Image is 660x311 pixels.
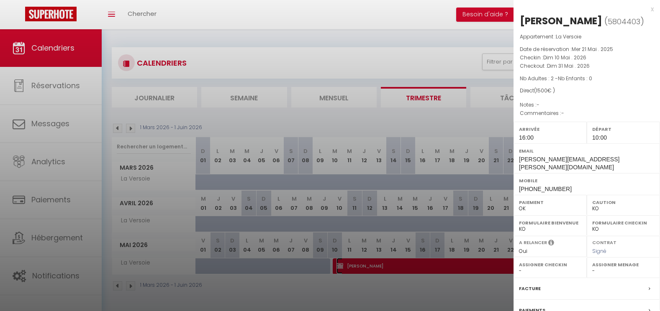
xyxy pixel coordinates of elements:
[519,156,619,171] span: [PERSON_NAME][EMAIL_ADDRESS][PERSON_NAME][DOMAIN_NAME]
[592,247,606,255] span: Signé
[519,219,581,227] label: Formulaire Bienvenue
[572,46,613,53] span: Mer 21 Mai . 2025
[536,87,547,94] span: 1500
[592,134,607,141] span: 10:00
[519,186,572,192] span: [PHONE_NUMBER]
[7,3,32,28] button: Ouvrir le widget de chat LiveChat
[520,45,654,54] p: Date de réservation :
[520,87,654,95] div: Direct
[519,284,541,293] label: Facture
[520,54,654,62] p: Checkin :
[592,260,655,269] label: Assigner Menage
[520,14,602,28] div: [PERSON_NAME]
[519,239,547,246] label: A relancer
[608,16,640,27] span: 5804403
[547,62,590,69] span: Dim 31 Mai . 2026
[561,110,564,117] span: -
[519,147,655,155] label: Email
[534,87,555,94] span: ( € )
[520,75,592,82] span: Nb Adultes : 2 -
[592,239,616,245] label: Contrat
[520,62,654,70] p: Checkout :
[520,33,654,41] p: Appartement :
[592,198,655,206] label: Caution
[543,54,586,61] span: Dim 10 Mai . 2026
[592,125,655,133] label: Départ
[558,75,592,82] span: Nb Enfants : 0
[514,4,654,14] div: x
[520,101,654,109] p: Notes :
[519,198,581,206] label: Paiement
[537,101,539,108] span: -
[519,260,581,269] label: Assigner Checkin
[548,239,554,248] i: Sélectionner OUI si vous souhaiter envoyer les séquences de messages post-checkout
[556,33,581,40] span: La Versoie
[604,15,644,27] span: ( )
[519,134,534,141] span: 16:00
[520,109,654,117] p: Commentaires :
[592,219,655,227] label: Formulaire Checkin
[519,125,581,133] label: Arrivée
[519,176,655,185] label: Mobile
